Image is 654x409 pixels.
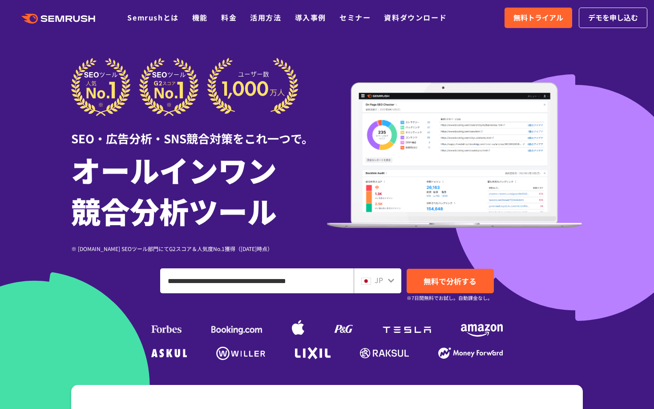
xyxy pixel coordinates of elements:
a: 料金 [221,12,237,23]
span: 無料で分析する [424,275,476,287]
a: 無料トライアル [505,8,572,28]
span: JP [375,275,383,285]
a: 機能 [192,12,208,23]
a: 無料で分析する [407,269,494,293]
div: ※ [DOMAIN_NAME] SEOツール部門にてG2スコア＆人気度No.1獲得（[DATE]時点） [71,244,327,253]
div: SEO・広告分析・SNS競合対策をこれ一つで。 [71,116,327,147]
a: 導入事例 [295,12,326,23]
small: ※7日間無料でお試し。自動課金なし。 [407,294,493,302]
span: 無料トライアル [513,12,563,24]
input: ドメイン、キーワードまたはURLを入力してください [161,269,353,293]
a: Semrushとは [127,12,178,23]
a: セミナー [339,12,371,23]
a: デモを申し込む [579,8,647,28]
a: 活用方法 [250,12,281,23]
span: デモを申し込む [588,12,638,24]
h1: オールインワン 競合分析ツール [71,149,327,231]
a: 資料ダウンロード [384,12,447,23]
